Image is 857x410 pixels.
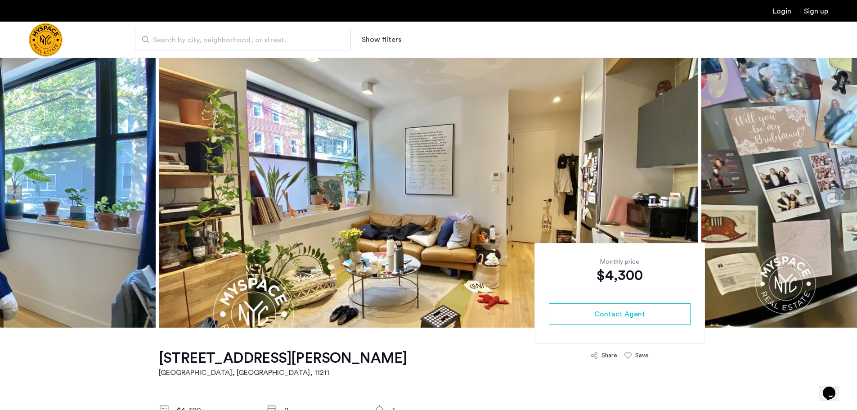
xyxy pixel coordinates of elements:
div: Monthly price [549,257,691,266]
div: Save [635,351,649,360]
a: Registration [804,8,828,15]
div: $4,300 [549,266,691,284]
button: Next apartment [835,185,850,200]
img: apartment [159,58,698,328]
span: Search by city, neighborhood, or street. [153,35,326,45]
span: Contact Agent [594,309,645,320]
a: Login [773,8,791,15]
h2: [GEOGRAPHIC_DATA], [GEOGRAPHIC_DATA] , 11211 [159,367,407,378]
button: Show or hide filters [362,34,401,45]
a: [STREET_ADDRESS][PERSON_NAME][GEOGRAPHIC_DATA], [GEOGRAPHIC_DATA], 11211 [159,349,407,378]
input: Apartment Search [135,29,351,50]
img: logo [29,23,63,57]
iframe: chat widget [819,374,848,401]
a: Cazamio Logo [29,23,63,57]
div: Share [601,351,617,360]
button: Previous apartment [7,185,22,200]
button: button [549,303,691,325]
h1: [STREET_ADDRESS][PERSON_NAME] [159,349,407,367]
